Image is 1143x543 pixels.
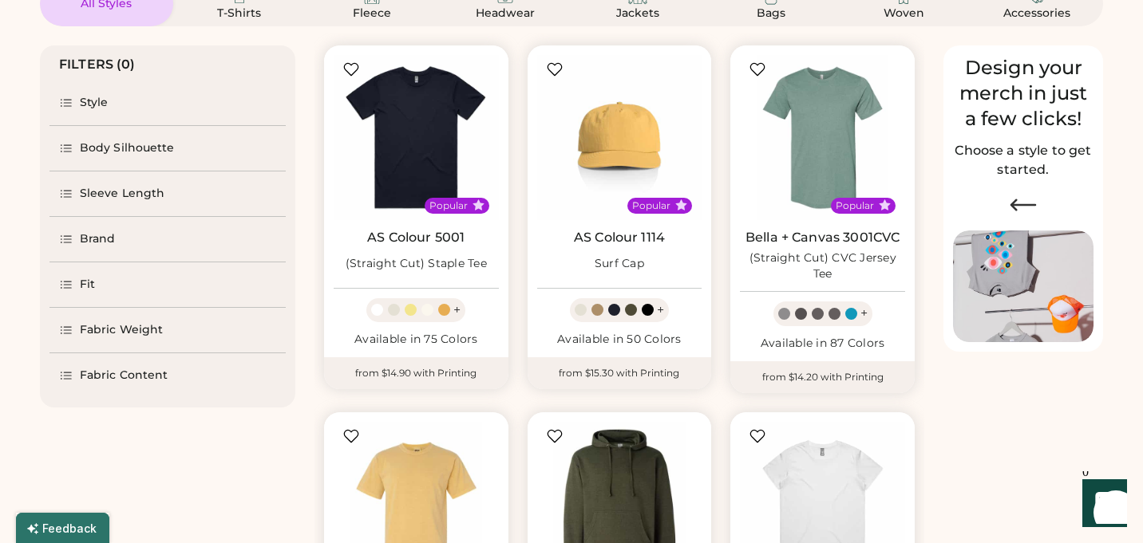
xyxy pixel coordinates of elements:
[334,332,499,348] div: Available in 75 Colors
[367,230,465,246] a: AS Colour 5001
[453,301,461,319] div: +
[473,199,484,211] button: Popular Style
[953,230,1094,343] img: Image of Lisa Congdon Eye Print on T-Shirt and Hat
[740,250,905,282] div: (Straight Cut) CVC Jersey Tee
[334,55,499,220] img: AS Colour 5001 (Straight Cut) Staple Tee
[429,199,468,212] div: Popular
[730,361,915,393] div: from $14.20 with Printing
[80,277,95,293] div: Fit
[632,199,670,212] div: Popular
[868,6,939,22] div: Woven
[602,6,674,22] div: Jackets
[537,332,702,348] div: Available in 50 Colors
[336,6,408,22] div: Fleece
[59,55,136,74] div: FILTERS (0)
[746,230,900,246] a: Bella + Canvas 3001CVC
[204,6,275,22] div: T-Shirts
[836,199,874,212] div: Popular
[879,199,891,211] button: Popular Style
[80,95,109,111] div: Style
[346,256,487,272] div: (Straight Cut) Staple Tee
[675,199,687,211] button: Popular Style
[595,256,644,272] div: Surf Cap
[574,230,665,246] a: AS Colour 1114
[537,55,702,220] img: AS Colour 1114 Surf Cap
[80,186,164,202] div: Sleeve Length
[80,140,175,156] div: Body Silhouette
[860,305,868,322] div: +
[953,55,1094,132] div: Design your merch in just a few clicks!
[469,6,541,22] div: Headwear
[80,322,163,338] div: Fabric Weight
[80,368,168,384] div: Fabric Content
[740,336,905,352] div: Available in 87 Colors
[324,357,508,389] div: from $14.90 with Printing
[1001,6,1073,22] div: Accessories
[528,357,712,389] div: from $15.30 with Printing
[953,141,1094,179] h2: Choose a style to get started.
[740,55,905,220] img: BELLA + CANVAS 3001CVC (Straight Cut) CVC Jersey Tee
[657,301,664,319] div: +
[735,6,807,22] div: Bags
[1067,471,1136,540] iframe: Front Chat
[80,231,116,247] div: Brand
